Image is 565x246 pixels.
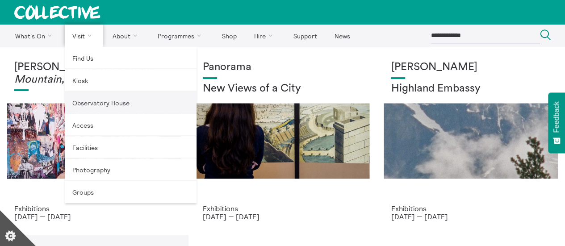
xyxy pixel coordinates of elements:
[391,213,551,221] p: [DATE] — [DATE]
[65,181,197,203] a: Groups
[247,25,284,47] a: Hire
[14,204,174,213] p: Exhibitions
[391,61,551,74] h1: [PERSON_NAME]
[326,25,358,47] a: News
[203,61,363,74] h1: Panorama
[203,83,363,95] h2: New Views of a City
[203,204,363,213] p: Exhibitions
[285,25,325,47] a: Support
[65,25,103,47] a: Visit
[65,158,197,181] a: Photography
[188,47,377,235] a: Collective Panorama June 2025 small file 8 Panorama New Views of a City Exhibitions [DATE] — [DATE]
[14,62,155,85] em: Fire on the Mountain, Light on the Hill
[65,47,197,69] a: Find Us
[7,25,63,47] a: What's On
[65,69,197,92] a: Kiosk
[203,213,363,221] p: [DATE] — [DATE]
[377,47,565,235] a: Solar wheels 17 [PERSON_NAME] Highland Embassy Exhibitions [DATE] — [DATE]
[391,204,551,213] p: Exhibitions
[14,213,174,221] p: [DATE] — [DATE]
[105,25,148,47] a: About
[552,101,561,133] span: Feedback
[14,61,174,86] h1: [PERSON_NAME]:
[150,25,213,47] a: Programmes
[65,136,197,158] a: Facilities
[65,114,197,136] a: Access
[214,25,244,47] a: Shop
[548,92,565,153] button: Feedback - Show survey
[391,83,551,95] h2: Highland Embassy
[65,92,197,114] a: Observatory House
